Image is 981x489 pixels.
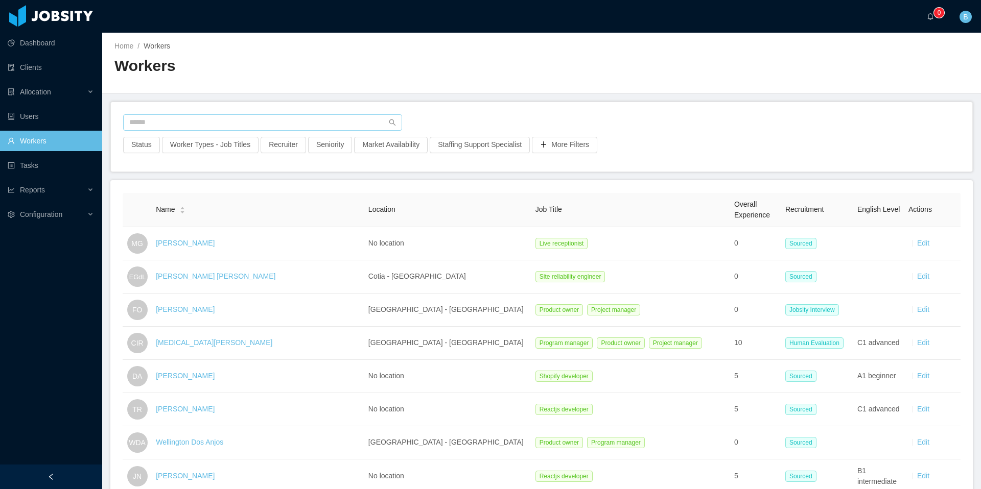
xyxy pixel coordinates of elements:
[364,426,531,459] td: [GEOGRAPHIC_DATA] - [GEOGRAPHIC_DATA]
[8,131,94,151] a: icon: userWorkers
[368,205,395,213] span: Location
[20,88,51,96] span: Allocation
[917,272,929,280] a: Edit
[156,204,175,215] span: Name
[8,186,15,193] i: icon: line-chart
[857,205,900,213] span: English Level
[156,372,215,380] a: [PERSON_NAME]
[137,42,139,50] span: /
[917,372,929,380] a: Edit
[853,393,904,426] td: C1 advanced
[129,432,146,453] span: WDA
[785,471,816,482] span: Sourced
[535,205,562,213] span: Job Title
[364,393,531,426] td: No location
[730,426,781,459] td: 0
[8,106,94,127] a: icon: robotUsers
[8,33,94,53] a: icon: pie-chartDashboard
[535,437,583,448] span: Product owner
[132,399,142,420] span: TR
[785,371,816,382] span: Sourced
[917,305,929,313] a: Edit
[430,137,530,153] button: Staffing Support Specialist
[156,305,215,313] a: [PERSON_NAME]
[129,267,146,286] span: EGdL
[927,13,934,20] i: icon: bell
[730,393,781,426] td: 5
[179,206,185,209] i: icon: caret-up
[917,338,929,347] a: Edit
[364,327,531,360] td: [GEOGRAPHIC_DATA] - [GEOGRAPHIC_DATA]
[8,155,94,176] a: icon: profileTasks
[114,42,133,50] a: Home
[8,88,15,95] i: icon: solution
[261,137,306,153] button: Recruiter
[934,8,944,18] sup: 0
[133,466,142,486] span: JN
[853,327,904,360] td: C1 advanced
[785,404,816,415] span: Sourced
[535,271,605,282] span: Site reliability engineer
[785,304,839,315] span: Jobsity Interview
[131,333,144,353] span: CIR
[156,338,272,347] a: [MEDICAL_DATA][PERSON_NAME]
[917,438,929,446] a: Edit
[354,137,428,153] button: Market Availability
[162,137,259,153] button: Worker Types - Job Titles
[144,42,170,50] span: Workers
[535,337,593,349] span: Program manager
[535,304,583,315] span: Product owner
[917,239,929,247] a: Edit
[364,260,531,294] td: Cotia - [GEOGRAPHIC_DATA]
[730,227,781,260] td: 0
[132,300,142,320] span: FO
[785,238,816,249] span: Sourced
[649,337,702,349] span: Project manager
[917,472,929,480] a: Edit
[597,337,644,349] span: Product owner
[535,471,593,482] span: Reactjs developer
[364,294,531,327] td: [GEOGRAPHIC_DATA] - [GEOGRAPHIC_DATA]
[179,205,185,212] div: Sort
[917,405,929,413] a: Edit
[156,405,215,413] a: [PERSON_NAME]
[908,205,932,213] span: Actions
[156,438,223,446] a: Wellington Dos Anjos
[963,11,968,23] span: B
[123,137,160,153] button: Status
[156,272,275,280] a: [PERSON_NAME] [PERSON_NAME]
[8,211,15,218] i: icon: setting
[20,210,62,218] span: Configuration
[20,186,45,194] span: Reports
[730,360,781,393] td: 5
[734,200,770,219] span: Overall Experience
[730,327,781,360] td: 10
[364,227,531,260] td: No location
[156,472,215,480] a: [PERSON_NAME]
[535,404,593,415] span: Reactjs developer
[114,56,542,77] h2: Workers
[132,366,142,386] span: DA
[785,271,816,282] span: Sourced
[785,337,844,349] span: Human Evaluation
[853,360,904,393] td: A1 beginner
[535,238,588,249] span: Live receptionist
[389,119,396,126] i: icon: search
[785,437,816,448] span: Sourced
[587,437,645,448] span: Program manager
[179,209,185,212] i: icon: caret-down
[535,371,593,382] span: Shopify developer
[131,233,143,254] span: MG
[8,57,94,78] a: icon: auditClients
[730,260,781,294] td: 0
[587,304,640,315] span: Project manager
[785,205,824,213] span: Recruitment
[308,137,352,153] button: Seniority
[730,294,781,327] td: 0
[364,360,531,393] td: No location
[532,137,597,153] button: icon: plusMore Filters
[156,239,215,247] a: [PERSON_NAME]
